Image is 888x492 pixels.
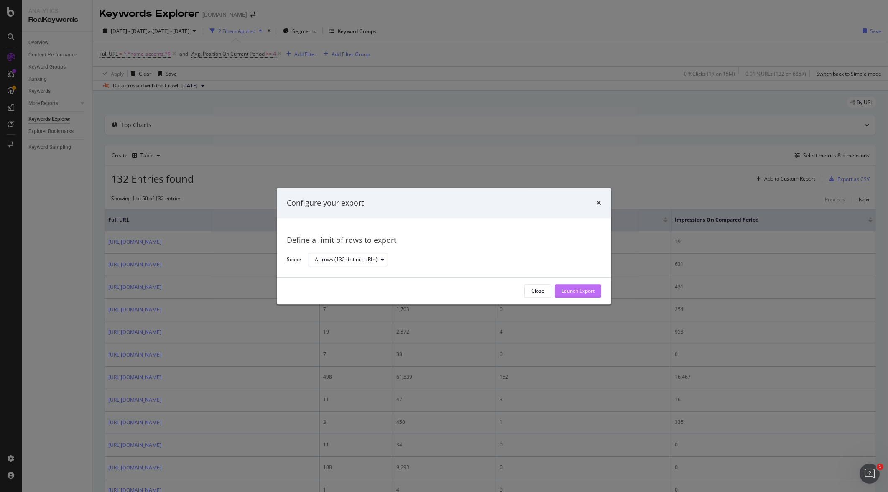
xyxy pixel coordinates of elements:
[524,284,551,298] button: Close
[277,188,611,304] div: modal
[561,288,595,295] div: Launch Export
[596,198,601,209] div: times
[287,235,601,246] div: Define a limit of rows to export
[531,288,544,295] div: Close
[877,464,883,470] span: 1
[287,198,364,209] div: Configure your export
[860,464,880,484] iframe: Intercom live chat
[308,253,388,267] button: All rows (132 distinct URLs)
[555,284,601,298] button: Launch Export
[287,256,301,265] label: Scope
[315,257,378,263] div: All rows (132 distinct URLs)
